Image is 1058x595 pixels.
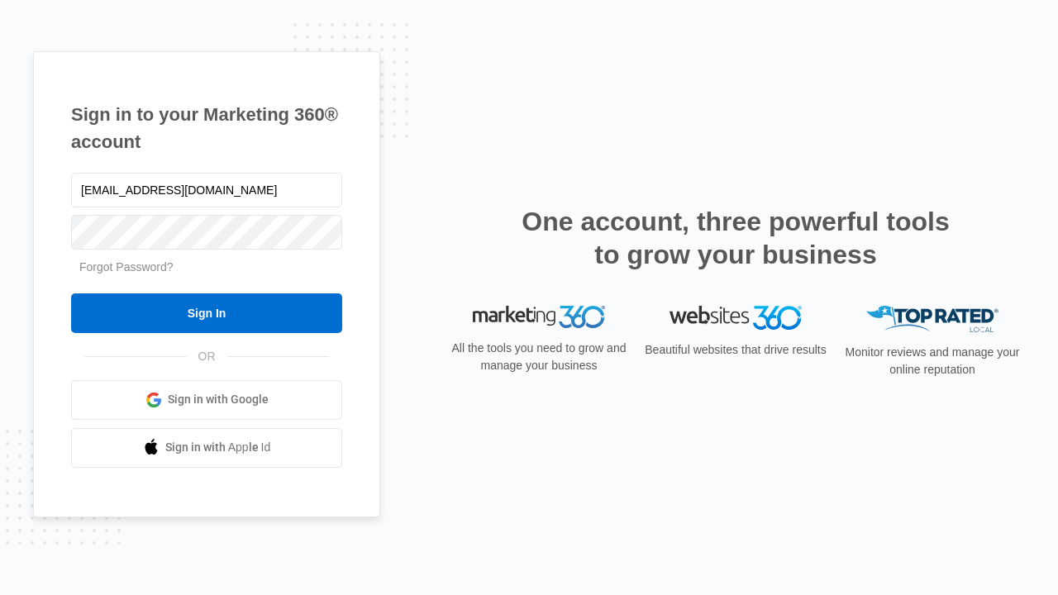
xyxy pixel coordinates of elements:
[473,306,605,329] img: Marketing 360
[79,260,174,274] a: Forgot Password?
[165,439,271,456] span: Sign in with Apple Id
[71,293,342,333] input: Sign In
[643,341,828,359] p: Beautiful websites that drive results
[670,306,802,330] img: Websites 360
[840,344,1025,378] p: Monitor reviews and manage your online reputation
[187,348,227,365] span: OR
[71,101,342,155] h1: Sign in to your Marketing 360® account
[866,306,998,333] img: Top Rated Local
[446,340,631,374] p: All the tools you need to grow and manage your business
[71,173,342,207] input: Email
[517,205,955,271] h2: One account, three powerful tools to grow your business
[71,428,342,468] a: Sign in with Apple Id
[168,391,269,408] span: Sign in with Google
[71,380,342,420] a: Sign in with Google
